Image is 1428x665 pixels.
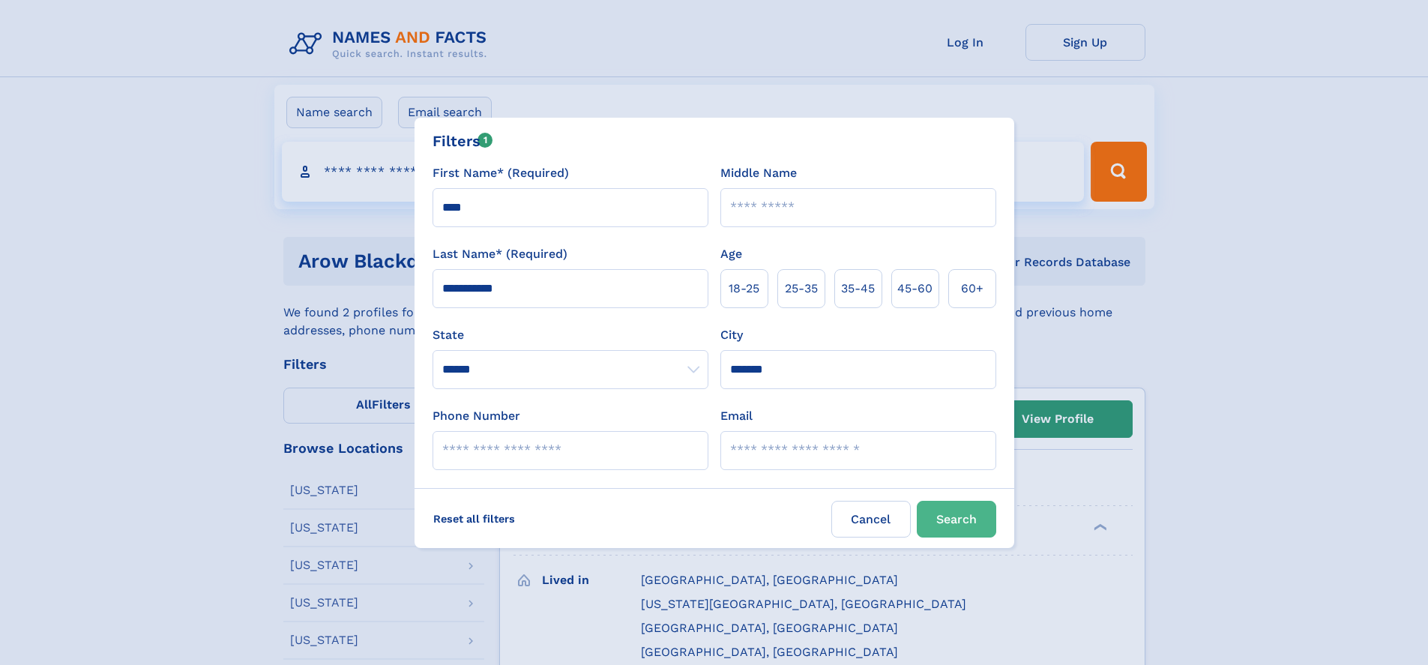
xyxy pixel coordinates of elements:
[841,280,875,298] span: 35‑45
[831,501,911,538] label: Cancel
[424,501,525,537] label: Reset all filters
[433,130,493,152] div: Filters
[720,245,742,263] label: Age
[720,326,743,344] label: City
[433,326,708,344] label: State
[729,280,759,298] span: 18‑25
[961,280,983,298] span: 60+
[785,280,818,298] span: 25‑35
[433,245,567,263] label: Last Name* (Required)
[720,164,797,182] label: Middle Name
[897,280,933,298] span: 45‑60
[917,501,996,538] button: Search
[433,164,569,182] label: First Name* (Required)
[433,407,520,425] label: Phone Number
[720,407,753,425] label: Email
